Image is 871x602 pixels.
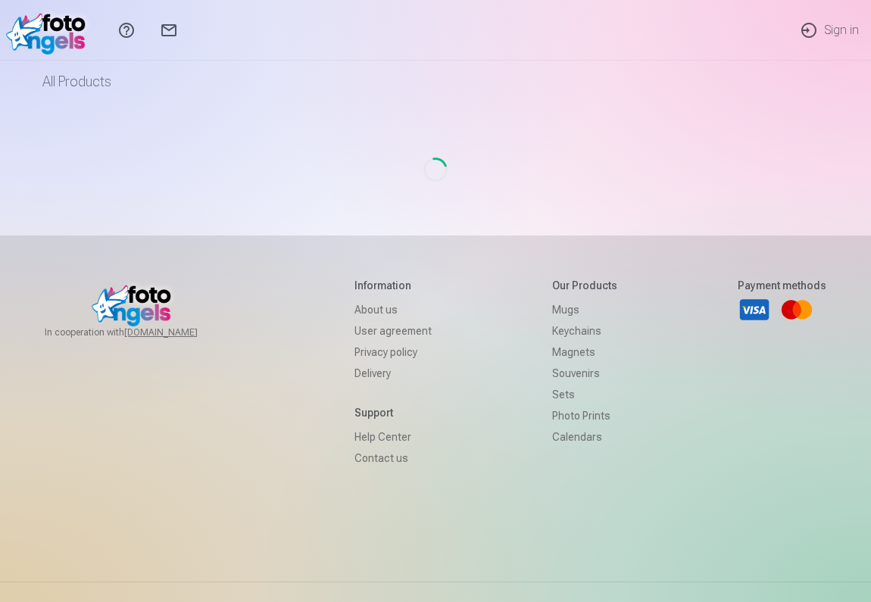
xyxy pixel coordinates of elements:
a: Magnets [552,342,617,363]
h5: Support [354,405,432,420]
a: Delivery [354,363,432,384]
a: Photo prints [552,405,617,426]
h5: Payment methods [738,278,826,293]
a: Mastercard [780,293,813,326]
a: Privacy policy [354,342,432,363]
a: Keychains [552,320,617,342]
img: /v1 [6,6,93,55]
a: User agreement [354,320,432,342]
a: Sets [552,384,617,405]
a: Calendars [552,426,617,448]
h5: Our products [552,278,617,293]
a: [DOMAIN_NAME] [124,326,234,338]
a: Mugs [552,299,617,320]
h5: Information [354,278,432,293]
span: In cooperation with [45,326,234,338]
a: Souvenirs [552,363,617,384]
a: Contact us [354,448,432,469]
a: Help Center [354,426,432,448]
a: About us [354,299,432,320]
a: Visa [738,293,771,326]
